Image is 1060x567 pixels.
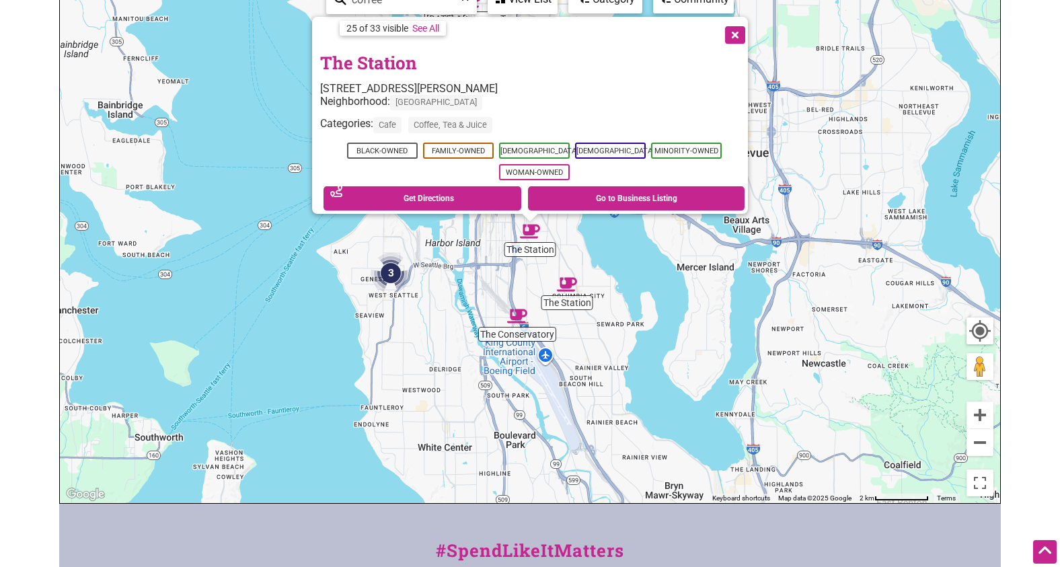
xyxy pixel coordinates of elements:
[967,353,993,380] button: Drag Pegman onto the map to open Street View
[856,494,933,503] button: Map Scale: 2 km per 77 pixels
[63,486,108,503] img: Google
[651,143,722,159] span: Minority-Owned
[499,164,570,180] span: Woman-Owned
[860,494,874,502] span: 2 km
[937,494,956,502] a: Terms
[528,186,745,211] a: Go to Business Listing
[320,118,748,140] div: Categories:
[965,468,995,498] button: Toggle fullscreen view
[390,95,482,110] span: [GEOGRAPHIC_DATA]
[408,118,492,133] span: Coffee, Tea & Juice
[575,143,646,159] span: [DEMOGRAPHIC_DATA]-Owned
[967,429,993,456] button: Zoom out
[717,17,751,50] button: Close
[347,143,418,159] span: Black-Owned
[63,486,108,503] a: Open this area in Google Maps (opens a new window)
[499,143,570,159] span: [DEMOGRAPHIC_DATA]-Owned
[778,494,851,502] span: Map data ©2025 Google
[371,253,411,293] div: 3
[346,23,408,34] div: 25 of 33 visible
[320,82,748,95] div: [STREET_ADDRESS][PERSON_NAME]
[557,274,577,295] div: The Station
[320,95,748,117] div: Neighborhood:
[320,51,417,74] a: The Station
[324,186,521,211] a: Get Directions
[967,402,993,428] button: Zoom in
[423,143,494,159] span: Family-Owned
[507,306,527,326] div: The Conservatory
[412,23,439,34] a: See All
[520,221,540,241] div: The Station
[1033,540,1057,564] div: Scroll Back to Top
[967,317,993,344] button: Your Location
[373,118,402,133] span: Cafe
[712,494,770,503] button: Keyboard shortcuts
